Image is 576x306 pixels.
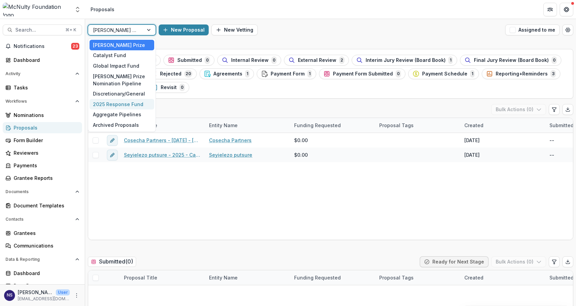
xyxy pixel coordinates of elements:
span: 0 [396,70,401,78]
div: 2025 Response Fund [90,99,154,109]
span: 1 [448,56,453,64]
div: Created [460,118,545,133]
a: Payments [3,160,82,171]
div: Entity Name [205,274,242,281]
div: Proposal Title [120,118,205,133]
button: Open Workflows [3,96,82,107]
button: Submitted0 [163,55,214,66]
a: Data Report [3,280,82,291]
button: Edit table settings [549,256,560,267]
span: Documents [5,189,73,194]
div: [PERSON_NAME] Prize Nomination Pipeline [90,71,154,89]
button: Search... [3,24,82,35]
span: 1 [307,70,312,78]
button: Reporting+Reminders3 [482,68,560,79]
div: [DATE] [464,137,480,144]
div: Created [460,270,545,285]
span: Internal Review [231,57,269,63]
span: Payment Form [271,71,305,77]
span: 2 [339,56,345,64]
a: Tasks [3,82,82,93]
button: Bulk Actions (0) [491,256,546,267]
a: Proposals [3,122,82,133]
span: 1 [245,70,250,78]
button: Interim Jury Review (Board Book)1 [352,55,457,66]
button: External Review2 [284,55,349,66]
div: Proposal Tags [375,270,460,285]
button: New Proposal [159,24,209,35]
button: Payment Form Submitted0 [319,68,405,79]
div: Nominations [14,112,77,119]
span: 1 [470,70,475,78]
div: Proposals [14,124,77,131]
span: Activity [5,71,73,76]
button: Open Data & Reporting [3,254,82,265]
button: Rejected20 [146,68,197,79]
span: Revisit [161,85,177,90]
div: ⌘ + K [64,26,78,34]
div: Global Impact Fund [90,61,154,71]
div: Grantees [14,230,77,237]
div: Entity Name [205,118,290,133]
a: Grantees [3,227,82,239]
button: edit [107,150,118,160]
button: Notifications23 [3,41,82,52]
button: Final Jury Review (Board Book)0 [460,55,561,66]
span: 20 [184,70,192,78]
div: Reviewers [14,149,77,156]
div: Entity Name [205,122,242,129]
a: Document Templates [3,200,82,211]
span: $0.00 [294,137,308,144]
span: Notifications [14,44,71,49]
div: Proposal Title [120,270,205,285]
div: Nina Sawhney [7,293,13,297]
button: Export table data [562,256,573,267]
div: Archived Proposals [90,120,154,130]
p: [EMAIL_ADDRESS][DOMAIN_NAME] [18,296,70,302]
div: Entity Name [205,270,290,285]
a: Cosecha Partners - [DATE] - [DATE] [PERSON_NAME] Prize Application [124,137,201,144]
span: Payment Form Submitted [333,71,393,77]
a: Reviewers [3,147,82,158]
span: 0 [271,56,277,64]
button: Open Contacts [3,214,82,225]
div: Dashboard [14,56,77,64]
span: Interim Jury Review (Board Book) [366,57,446,63]
div: Dashboard [14,270,77,277]
span: Submitted [177,57,202,63]
div: Funding Requested [290,270,375,285]
button: Get Help [560,3,573,16]
span: Payment Schedule [422,71,467,77]
div: Created [460,274,487,281]
nav: breadcrumb [88,4,117,14]
span: Data & Reporting [5,257,73,262]
button: More [73,291,81,300]
button: Partners [543,3,557,16]
button: Agreements1 [199,68,254,79]
div: -- [549,151,554,158]
span: Reporting+Reminders [496,71,548,77]
a: Dashboard [3,268,82,279]
button: Open Documents [3,186,82,197]
button: Ready for Next Stage [420,256,489,267]
div: Catalyst Fund [90,50,154,61]
div: Proposal Title [120,274,161,281]
button: Bulk Actions (0) [491,104,546,115]
button: Export table data [562,104,573,115]
a: Communications [3,240,82,251]
div: Proposal Tags [375,118,460,133]
span: Agreements [213,71,242,77]
button: Internal Review0 [217,55,281,66]
a: Dashboard [3,54,82,66]
a: Grantee Reports [3,172,82,184]
div: Grantee Reports [14,174,77,182]
h2: Submitted ( 0 ) [88,257,136,267]
span: 0 [551,56,557,64]
span: 0 [179,84,185,91]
